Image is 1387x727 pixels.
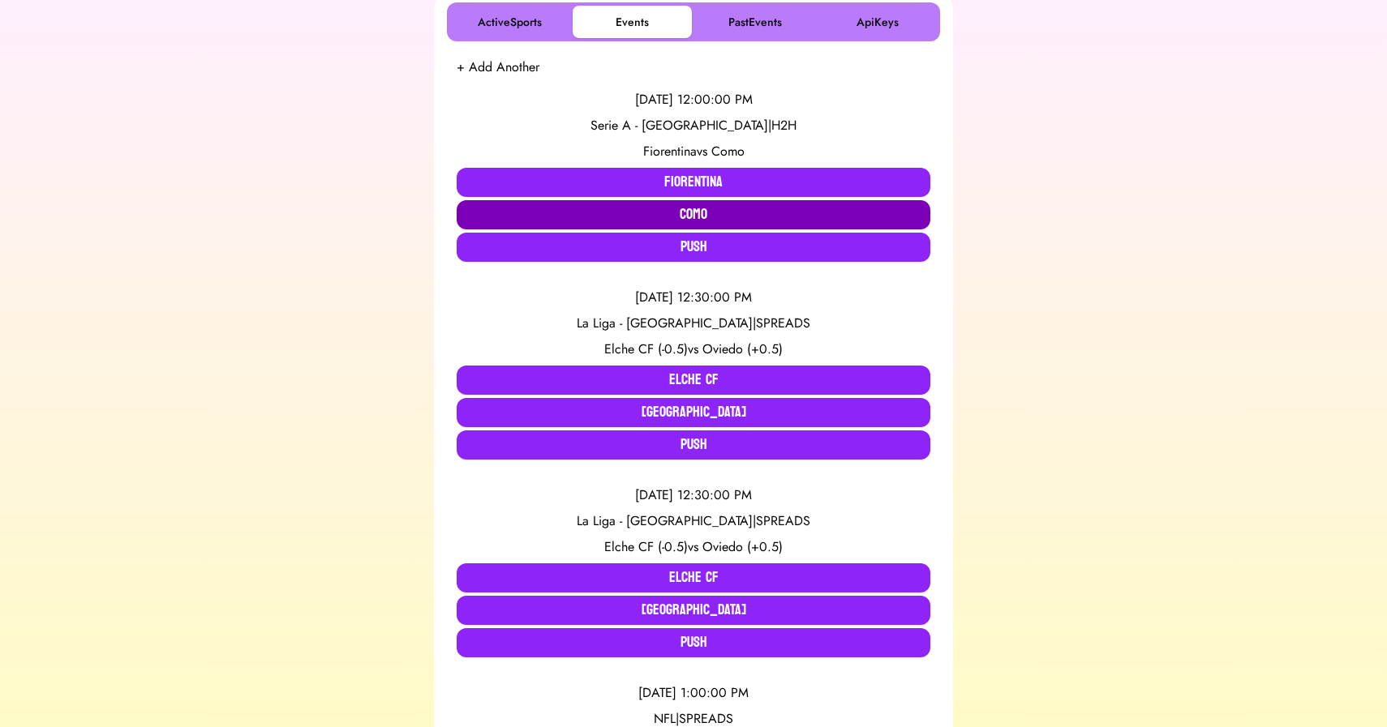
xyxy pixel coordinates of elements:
div: vs [457,537,930,557]
button: Fiorentina [457,168,930,197]
button: Elche CF [457,366,930,395]
div: Serie A - [GEOGRAPHIC_DATA] | H2H [457,116,930,135]
button: ApiKeys [818,6,937,38]
div: [DATE] 1:00:00 PM [457,683,930,703]
div: vs [457,340,930,359]
button: + Add Another [457,58,539,77]
div: vs [457,142,930,161]
span: Elche CF (-0.5) [604,340,688,358]
div: [DATE] 12:30:00 PM [457,485,930,505]
div: La Liga - [GEOGRAPHIC_DATA] | SPREADS [457,511,930,531]
button: Elche CF [457,563,930,592]
button: [GEOGRAPHIC_DATA] [457,398,930,427]
button: Push [457,628,930,657]
button: Como [457,200,930,229]
button: Events [573,6,692,38]
span: Fiorentina [643,142,697,160]
button: Push [457,430,930,460]
div: [DATE] 12:00:00 PM [457,90,930,109]
div: [DATE] 12:30:00 PM [457,288,930,307]
span: Como [711,142,745,160]
button: [GEOGRAPHIC_DATA] [457,596,930,625]
button: Push [457,233,930,262]
span: Oviedo (+0.5) [702,537,783,556]
button: PastEvents [695,6,814,38]
span: Elche CF (-0.5) [604,537,688,556]
div: La Liga - [GEOGRAPHIC_DATA] | SPREADS [457,314,930,333]
button: ActiveSports [450,6,569,38]
span: Oviedo (+0.5) [702,340,783,358]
